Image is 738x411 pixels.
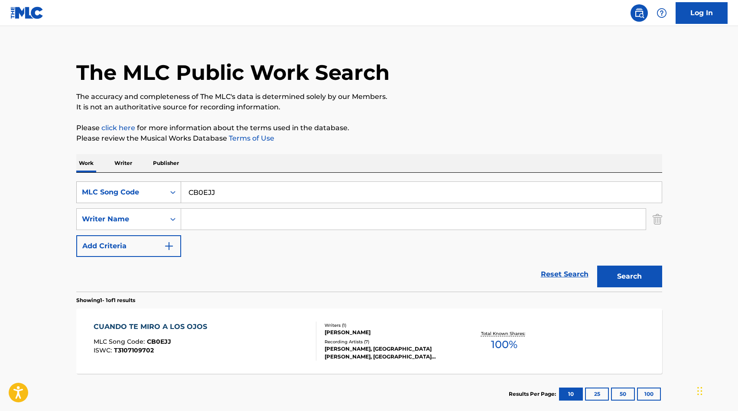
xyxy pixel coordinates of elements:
a: Log In [676,2,728,24]
button: Add Criteria [76,235,181,257]
button: Search [597,266,662,287]
p: Showing 1 - 1 of 1 results [76,296,135,304]
div: [PERSON_NAME], [GEOGRAPHIC_DATA][PERSON_NAME], [GEOGRAPHIC_DATA][PERSON_NAME], [GEOGRAPHIC_DATA][... [325,345,455,361]
span: CB0EJJ [147,338,171,345]
div: CUANDO TE MIRO A LOS OJOS [94,322,211,332]
p: The accuracy and completeness of The MLC's data is determined solely by our Members. [76,92,662,102]
p: Results Per Page: [509,390,558,398]
span: T3107109702 [114,346,154,354]
button: 50 [611,388,635,401]
a: CUANDO TE MIRO A LOS OJOSMLC Song Code:CB0EJJISWC:T3107109702Writers (1)[PERSON_NAME]Recording Ar... [76,309,662,374]
button: 100 [637,388,661,401]
a: Public Search [631,4,648,22]
img: Delete Criterion [653,208,662,230]
a: click here [101,124,135,132]
div: Arrastrar [697,378,702,404]
div: Help [653,4,670,22]
img: search [634,8,644,18]
img: 9d2ae6d4665cec9f34b9.svg [164,241,174,251]
div: [PERSON_NAME] [325,329,455,336]
p: Writer [112,154,135,172]
div: Recording Artists ( 7 ) [325,339,455,345]
div: Writers ( 1 ) [325,322,455,329]
p: Work [76,154,96,172]
p: Total Known Shares: [481,330,527,337]
img: MLC Logo [10,7,44,19]
button: 10 [559,388,583,401]
span: 100 % [491,337,517,352]
p: Please for more information about the terms used in the database. [76,123,662,133]
span: MLC Song Code : [94,338,147,345]
p: Publisher [150,154,182,172]
div: MLC Song Code [82,187,160,197]
span: ISWC : [94,346,114,354]
div: Writer Name [82,214,160,224]
a: Reset Search [536,265,593,284]
p: It is not an authoritative source for recording information. [76,102,662,112]
img: help [657,8,667,18]
div: Widget de chat [695,369,738,411]
a: Terms of Use [227,134,274,142]
p: Please review the Musical Works Database [76,133,662,144]
form: Search Form [76,181,662,292]
iframe: Chat Widget [695,369,738,411]
h1: The MLC Public Work Search [76,59,390,85]
button: 25 [585,388,609,401]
